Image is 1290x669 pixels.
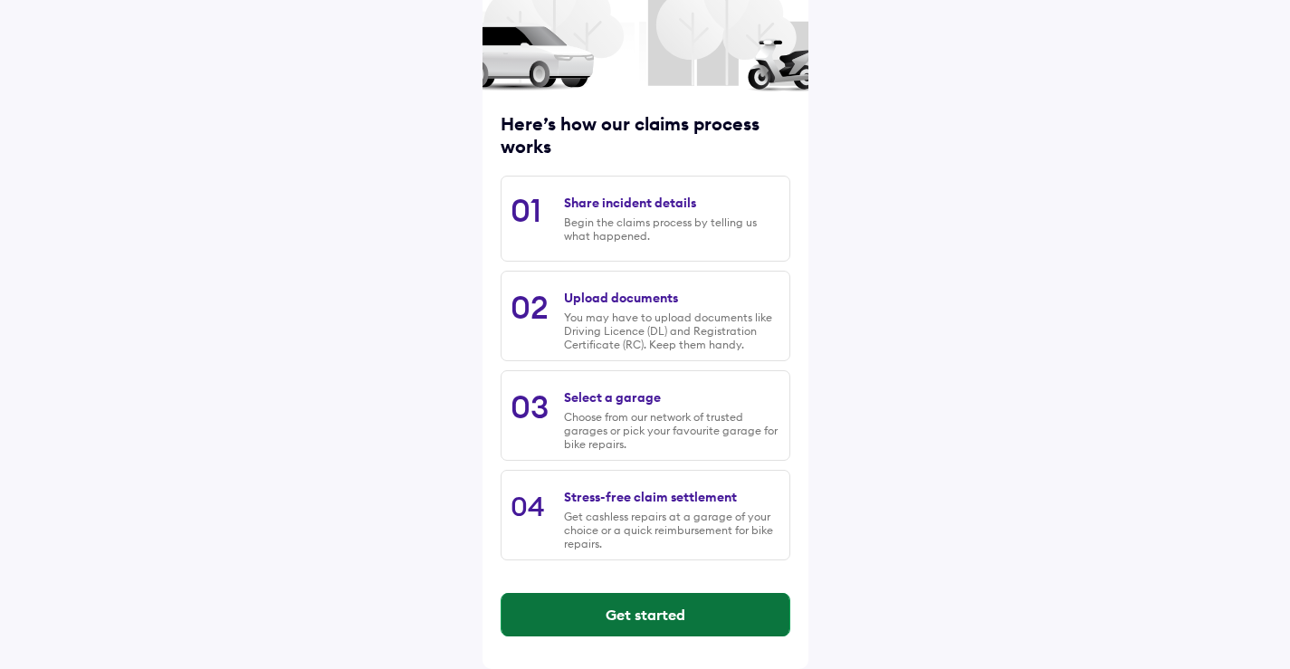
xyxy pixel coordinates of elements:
[564,410,779,451] div: Choose from our network of trusted garages or pick your favourite garage for bike repairs.
[511,190,541,230] div: 01
[483,23,808,92] img: car and scooter
[511,387,549,426] div: 03
[564,290,678,306] div: Upload documents
[564,195,696,211] div: Share incident details
[564,311,779,351] div: You may have to upload documents like Driving Licence (DL) and Registration Certificate (RC). Kee...
[564,389,661,406] div: Select a garage
[564,215,779,243] div: Begin the claims process by telling us what happened.
[511,489,545,523] div: 04
[511,287,549,327] div: 02
[502,593,789,636] button: Get started
[564,510,779,550] div: Get cashless repairs at a garage of your choice or a quick reimbursement for bike repairs.
[564,489,737,505] div: Stress-free claim settlement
